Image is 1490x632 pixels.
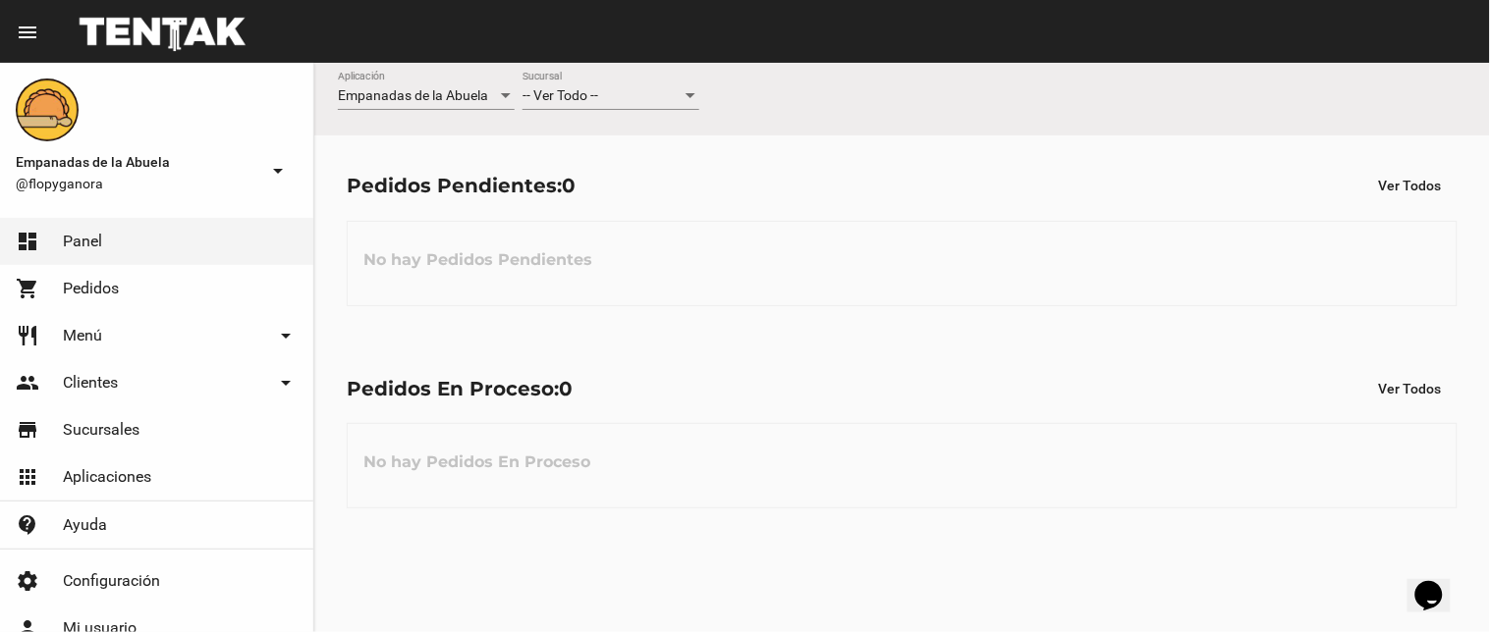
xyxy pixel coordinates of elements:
[63,232,102,251] span: Panel
[16,277,39,300] mat-icon: shopping_cart
[16,465,39,489] mat-icon: apps
[1379,381,1442,396] span: Ver Todos
[348,433,606,492] h3: No hay Pedidos En Proceso
[1363,371,1458,406] button: Ver Todos
[16,513,39,537] mat-icon: contact_support
[63,279,119,298] span: Pedidos
[274,371,298,395] mat-icon: arrow_drop_down
[63,326,102,345] span: Menú
[523,87,598,103] span: -- Ver Todo --
[16,230,39,253] mat-icon: dashboard
[16,174,258,193] span: @flopyganora
[347,170,576,201] div: Pedidos Pendientes:
[1363,168,1458,203] button: Ver Todos
[16,418,39,442] mat-icon: store
[338,87,488,103] span: Empanadas de la Abuela
[63,571,160,591] span: Configuración
[16,150,258,174] span: Empanadas de la Abuela
[266,159,290,183] mat-icon: arrow_drop_down
[274,324,298,347] mat-icon: arrow_drop_down
[1379,178,1442,193] span: Ver Todos
[562,174,576,197] span: 0
[63,467,151,487] span: Aplicaciones
[16,371,39,395] mat-icon: people
[63,515,107,535] span: Ayuda
[348,231,608,290] h3: No hay Pedidos Pendientes
[16,21,39,44] mat-icon: menu
[347,373,573,404] div: Pedidos En Proceso:
[63,373,118,393] span: Clientes
[559,377,573,400] span: 0
[16,569,39,593] mat-icon: settings
[63,420,139,440] span: Sucursales
[16,79,79,141] img: f0136945-ed32-4f7c-91e3-a375bc4bb2c5.png
[16,324,39,347] mat-icon: restaurant
[1407,553,1470,612] iframe: chat widget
